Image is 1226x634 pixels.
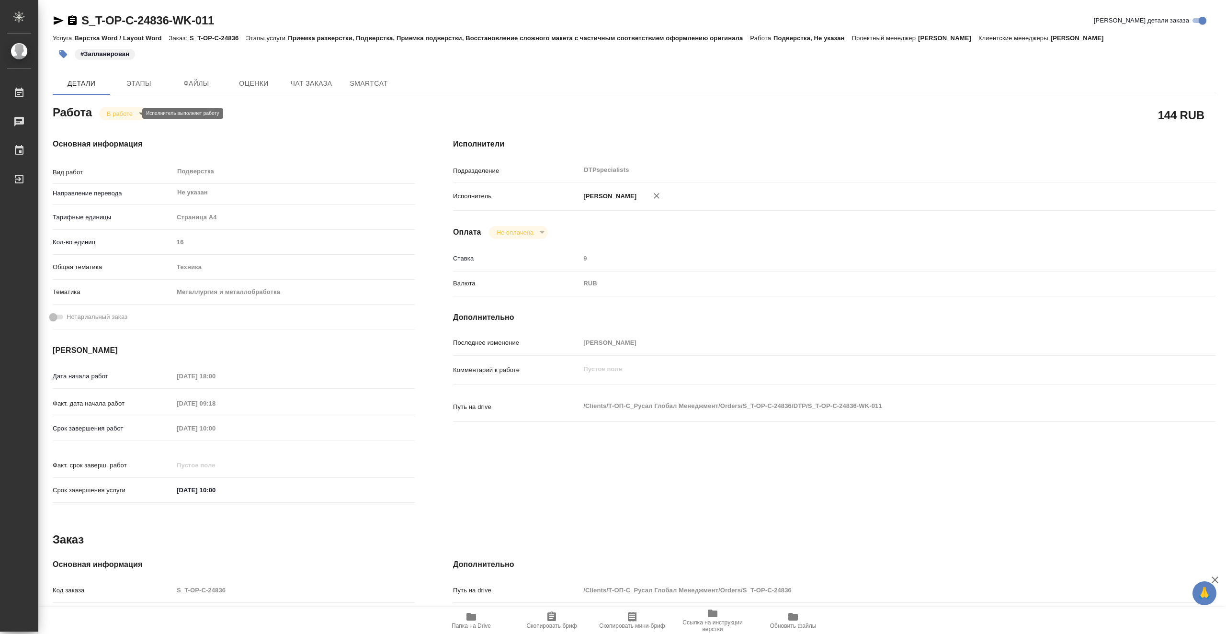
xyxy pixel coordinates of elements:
h4: Оплата [453,226,481,238]
span: Оценки [231,78,277,90]
span: Детали [58,78,104,90]
h2: Заказ [53,532,84,547]
button: Не оплачена [494,228,536,237]
p: Последнее изменение [453,338,580,348]
p: [PERSON_NAME] [580,192,636,201]
input: Пустое поле [580,583,1152,597]
span: Чат заказа [288,78,334,90]
p: [PERSON_NAME] [918,34,978,42]
input: Пустое поле [173,421,257,435]
div: В работе [99,107,147,120]
p: Направление перевода [53,189,173,198]
button: Скопировать ссылку [67,15,78,26]
input: Пустое поле [580,336,1152,350]
p: Код заказа [53,586,173,595]
div: Техника [173,259,415,275]
button: Обновить файлы [753,607,833,634]
span: Нотариальный заказ [67,312,127,322]
p: Работа [750,34,773,42]
p: Исполнитель [453,192,580,201]
p: Валюта [453,279,580,288]
div: RUB [580,275,1152,292]
h4: Основная информация [53,138,415,150]
div: В работе [489,226,548,239]
a: S_T-OP-C-24836-WK-011 [81,14,214,27]
input: Пустое поле [173,235,415,249]
p: Этапы услуги [246,34,288,42]
p: Кол-во единиц [53,238,173,247]
h4: Основная информация [53,559,415,570]
p: Верстка Word / Layout Word [74,34,169,42]
p: Клиентские менеджеры [978,34,1051,42]
h4: [PERSON_NAME] [53,345,415,356]
button: 🙏 [1192,581,1216,605]
p: Вид работ [53,168,173,177]
div: Металлургия и металлобработка [173,284,415,300]
span: Скопировать мини-бриф [599,623,665,629]
button: Скопировать мини-бриф [592,607,672,634]
input: Пустое поле [173,583,415,597]
input: Пустое поле [173,396,257,410]
p: Тарифные единицы [53,213,173,222]
span: 🙏 [1196,583,1213,603]
p: Подверстка, Не указан [773,34,852,42]
button: Добавить тэг [53,44,74,65]
button: Удалить исполнителя [646,185,667,206]
p: [PERSON_NAME] [1051,34,1111,42]
span: Ссылка на инструкции верстки [678,619,747,633]
span: Запланирован [74,49,136,57]
input: Пустое поле [580,251,1152,265]
h2: Работа [53,103,92,120]
input: Пустое поле [173,458,257,472]
h4: Дополнительно [453,559,1215,570]
span: Этапы [116,78,162,90]
p: Дата начала работ [53,372,173,381]
button: Скопировать бриф [511,607,592,634]
p: Приемка разверстки, Подверстка, Приемка подверстки, Восстановление сложного макета с частичным со... [288,34,750,42]
button: Ссылка на инструкции верстки [672,607,753,634]
p: Срок завершения работ [53,424,173,433]
button: Папка на Drive [431,607,511,634]
button: Скопировать ссылку для ЯМессенджера [53,15,64,26]
p: S_T-OP-C-24836 [190,34,246,42]
span: Файлы [173,78,219,90]
p: Проектный менеджер [852,34,918,42]
p: Факт. дата начала работ [53,399,173,408]
span: SmartCat [346,78,392,90]
p: Факт. срок заверш. работ [53,461,173,470]
p: Подразделение [453,166,580,176]
p: Срок завершения услуги [53,486,173,495]
p: Заказ: [169,34,190,42]
p: Комментарий к работе [453,365,580,375]
span: Скопировать бриф [526,623,577,629]
textarea: /Clients/Т-ОП-С_Русал Глобал Менеджмент/Orders/S_T-OP-C-24836/DTP/S_T-OP-C-24836-WK-011 [580,398,1152,414]
button: В работе [104,110,136,118]
p: Тематика [53,287,173,297]
input: Пустое поле [173,369,257,383]
h4: Исполнители [453,138,1215,150]
h2: 144 RUB [1158,107,1204,123]
div: Страница А4 [173,209,415,226]
p: #Запланирован [80,49,129,59]
h4: Дополнительно [453,312,1215,323]
span: [PERSON_NAME] детали заказа [1094,16,1189,25]
span: Обновить файлы [770,623,817,629]
p: Ставка [453,254,580,263]
input: ✎ Введи что-нибудь [173,483,257,497]
span: Папка на Drive [452,623,491,629]
p: Общая тематика [53,262,173,272]
p: Путь на drive [453,402,580,412]
p: Услуга [53,34,74,42]
p: Путь на drive [453,586,580,595]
